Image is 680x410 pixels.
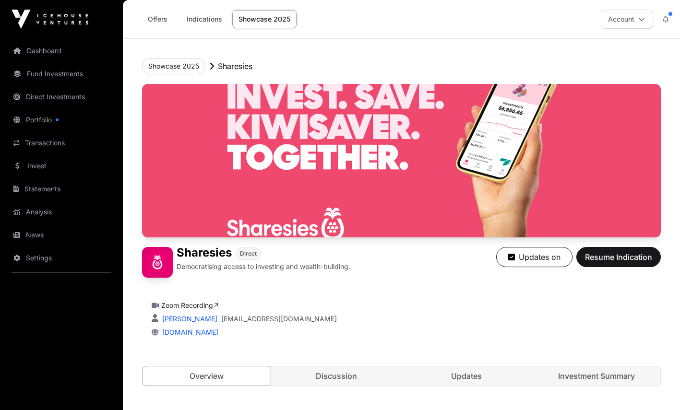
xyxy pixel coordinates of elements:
[8,109,115,130] a: Portfolio
[158,328,218,336] a: [DOMAIN_NAME]
[180,10,228,28] a: Indications
[602,10,653,29] button: Account
[142,58,205,74] button: Showcase 2025
[138,10,177,28] a: Offers
[496,247,573,267] button: Updates on
[8,132,115,153] a: Transactions
[403,366,531,386] a: Updates
[142,84,661,237] img: Sharesies
[576,247,661,267] button: Resume Indication
[8,178,115,199] a: Statements
[585,251,652,263] span: Resume Indication
[8,63,115,84] a: Fund Investments
[8,86,115,107] a: Direct Investments
[240,250,257,258] span: Direct
[142,247,173,278] img: Sharesies
[8,40,115,61] a: Dashboard
[8,247,115,269] a: Settings
[532,366,660,386] a: Investment Summary
[8,224,115,246] a: News
[177,247,232,260] h1: Sharesies
[232,10,297,28] a: Showcase 2025
[273,366,401,386] a: Discussion
[8,201,115,223] a: Analysis
[218,60,252,72] p: Sharesies
[142,366,271,386] a: Overview
[12,10,88,29] img: Icehouse Ventures Logo
[8,155,115,176] a: Invest
[143,366,660,386] nav: Tabs
[160,315,217,323] a: [PERSON_NAME]
[576,257,661,266] a: Resume Indication
[161,301,218,309] a: Zoom Recording
[632,364,680,410] iframe: Chat Widget
[177,262,350,271] p: Democratising access to investing and wealth-building.
[221,314,337,324] a: [EMAIL_ADDRESS][DOMAIN_NAME]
